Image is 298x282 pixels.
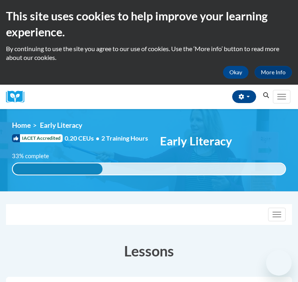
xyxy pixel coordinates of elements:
[260,91,272,100] button: Search
[6,91,30,103] img: Logo brand
[6,91,30,103] a: Cox Campus
[65,134,101,143] span: 0.20 CEUs
[12,121,31,129] a: Home
[13,163,103,175] div: 33% complete
[12,152,58,161] label: 33% complete
[6,241,292,261] h3: Lessons
[223,66,249,79] button: Okay
[6,8,292,40] h2: This site uses cookies to help improve your learning experience.
[160,134,232,148] span: Early Literacy
[40,121,82,129] span: Early Literacy
[101,134,148,142] span: 2 Training Hours
[266,250,292,276] iframe: Button to launch messaging window
[272,85,292,109] div: Main menu
[6,44,292,62] p: By continuing to use the site you agree to our use of cookies. Use the ‘More info’ button to read...
[255,66,292,79] a: More Info
[232,90,256,103] button: Account Settings
[12,134,63,142] span: IACET Accredited
[96,134,99,142] span: •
